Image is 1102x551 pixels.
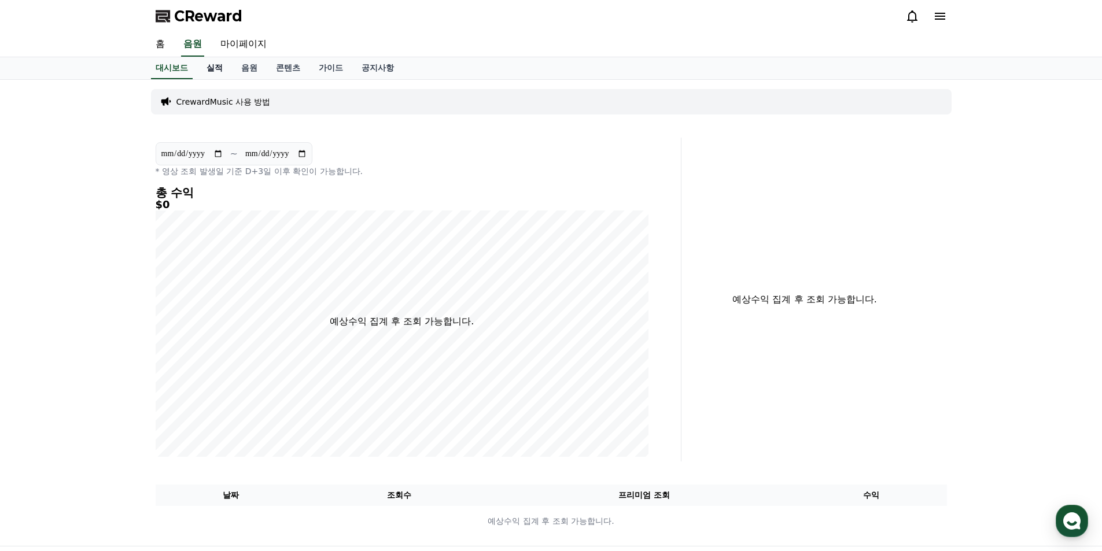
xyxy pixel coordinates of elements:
[156,199,648,210] h5: $0
[796,485,947,506] th: 수익
[267,57,309,79] a: 콘텐츠
[232,57,267,79] a: 음원
[181,32,204,57] a: 음원
[149,367,222,395] a: 설정
[174,7,242,25] span: CReward
[156,186,648,199] h4: 총 수익
[176,96,271,108] a: CrewardMusic 사용 방법
[106,384,120,394] span: 대화
[691,293,919,306] p: 예상수익 집계 후 조회 가능합니다.
[211,32,276,57] a: 마이페이지
[352,57,403,79] a: 공지사항
[36,384,43,393] span: 홈
[197,57,232,79] a: 실적
[156,165,648,177] p: * 영상 조회 발생일 기준 D+3일 이후 확인이 가능합니다.
[309,57,352,79] a: 가이드
[306,485,492,506] th: 조회수
[492,485,796,506] th: 프리미엄 조회
[330,315,474,328] p: 예상수익 집계 후 조회 가능합니다.
[179,384,193,393] span: 설정
[156,485,307,506] th: 날짜
[76,367,149,395] a: 대화
[3,367,76,395] a: 홈
[156,7,242,25] a: CReward
[230,147,238,161] p: ~
[151,57,193,79] a: 대시보드
[146,32,174,57] a: 홈
[156,515,946,527] p: 예상수익 집계 후 조회 가능합니다.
